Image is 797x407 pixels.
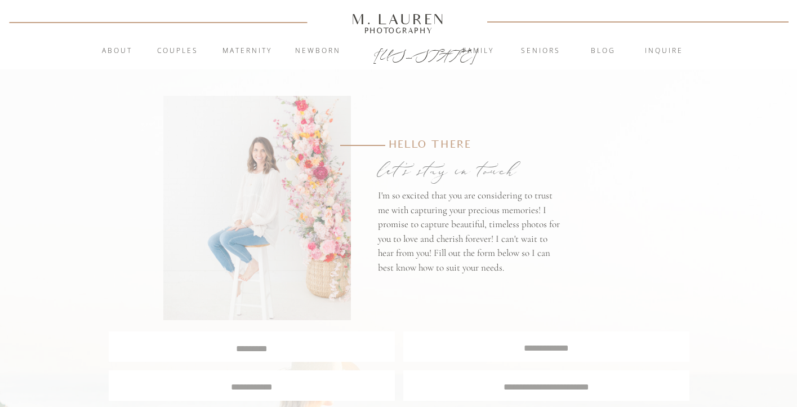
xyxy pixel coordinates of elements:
a: Newborn [288,46,349,57]
a: Seniors [510,46,571,57]
p: I'm so excited that you are considering to trust me with capturing your precious memories! I prom... [378,188,563,284]
p: let's stay in touch [378,155,563,185]
a: inquire [634,46,694,57]
a: Family [448,46,509,57]
a: M. Lauren [318,13,479,25]
a: About [96,46,139,57]
a: Photography [347,28,451,33]
a: Couples [148,46,208,57]
p: Hello there [389,137,534,155]
a: blog [573,46,634,57]
a: Maternity [217,46,278,57]
a: [US_STATE] [373,46,425,60]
